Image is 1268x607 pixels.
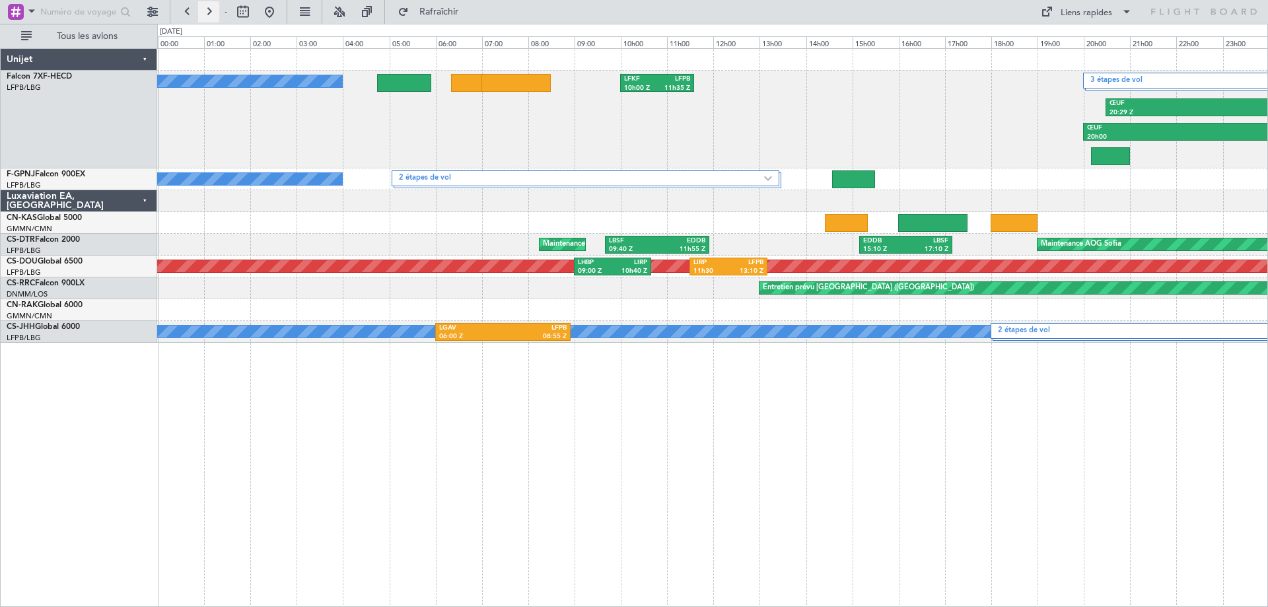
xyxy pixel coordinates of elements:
[687,237,705,244] font: EDDB
[160,26,182,36] font: [DATE]
[7,301,83,309] a: CN-RAKGlobal 6000
[399,174,451,182] font: 2 étapes de vol
[1179,39,1199,49] font: 22h00
[485,39,503,49] font: 07:00
[762,39,782,49] font: 13h00
[901,39,921,49] font: 16h00
[1109,109,1133,116] font: 20:29 Z
[531,39,549,49] font: 08:00
[716,39,736,49] font: 12h00
[675,75,690,82] font: LFPB
[551,324,567,331] font: LFPB
[664,85,690,91] font: 11h35 Z
[392,1,471,22] button: Rafraîchir
[7,279,35,287] font: CS-RRC
[7,73,43,81] font: Falcon 7X
[35,279,85,287] font: Falcon 900LX
[7,214,37,222] font: CN-KAS
[7,323,35,331] font: CS-JHH
[855,39,875,49] font: 15h00
[763,284,974,291] font: Entretien prévu [GEOGRAPHIC_DATA] ([GEOGRAPHIC_DATA])
[1061,7,1112,18] font: Liens rapides
[998,327,1050,334] font: 2 étapes de vol
[7,246,41,256] a: LFPB/LBG
[35,170,85,178] font: Falcon 900EX
[634,259,647,266] font: LIRP
[7,301,38,309] font: CN-RAK
[439,39,456,49] font: 06:00
[57,30,118,42] font: Tous les avions
[925,246,948,252] font: 17:10 Z
[670,39,689,49] font: 11h00
[7,83,41,92] a: LFPB/LBG
[740,268,763,274] font: 13:10 Z
[7,258,38,266] font: CS-DOU
[1109,100,1125,106] font: ŒUF
[7,180,41,190] a: LFPB/LBG
[419,5,458,18] font: Rafraîchir
[543,240,694,248] font: Maintenance planifiée [GEOGRAPHIC_DATA]
[809,39,829,49] font: 14h00
[624,85,650,91] font: 10h00 Z
[160,39,178,49] font: 00:00
[35,323,80,331] font: Global 6000
[7,224,52,234] a: GMMN/CMN
[578,259,594,266] font: LHBP
[994,39,1014,49] font: 18h00
[1086,39,1106,49] font: 20h00
[1226,39,1246,49] font: 23h00
[1040,39,1060,49] font: 19h00
[38,301,83,309] font: Global 6000
[693,259,707,266] font: LIRP
[7,333,41,343] a: LFPB/LBG
[7,236,35,244] font: CS-DTR
[299,39,317,49] font: 03:00
[1133,39,1152,49] font: 21h00
[7,236,80,244] a: CS-DTRFalcon 2000
[40,2,116,22] input: Numéro de voyage
[577,39,595,49] font: 09:00
[1087,124,1102,131] font: ŒUF
[43,73,72,81] font: F-HECD
[7,73,72,81] a: Falcon 7XF-HECD
[7,279,85,287] a: CS-RRCFalcon 900LX
[345,39,363,49] font: 04:00
[7,289,48,299] a: DNMM/LOS
[1034,1,1139,22] button: Liens rapides
[863,246,887,252] font: 15:10 Z
[578,268,602,274] font: 09:00 Z
[621,268,647,274] font: 10h40 Z
[7,323,80,331] a: CS-JHHGlobal 6000
[764,176,772,181] img: arrow-gray.svg
[7,214,82,222] a: CN-KASGlobal 5000
[7,268,41,277] a: LFPB/LBG
[7,311,52,321] a: GMMN/CMN
[680,246,705,252] font: 11h55 Z
[863,237,882,244] font: EDDB
[15,26,143,47] button: Tous les avions
[7,258,83,266] a: CS-DOUGlobal 6500
[439,333,463,339] font: 06:00 Z
[748,259,763,266] font: LFPB
[933,237,948,244] font: LBSF
[1087,133,1107,140] font: 20h00
[543,333,567,339] font: 08:55 Z
[225,6,227,18] font: -
[392,39,410,49] font: 05:00
[1090,77,1143,84] font: 3 étapes de vol
[439,324,456,331] font: LGAV
[7,170,85,178] a: F-GPNJFalcon 900EX
[623,39,643,49] font: 10h00
[609,237,624,244] font: LBSF
[1041,240,1121,248] font: Maintenance AOG Sofia
[7,170,35,178] font: F-GPNJ
[948,39,968,49] font: 17h00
